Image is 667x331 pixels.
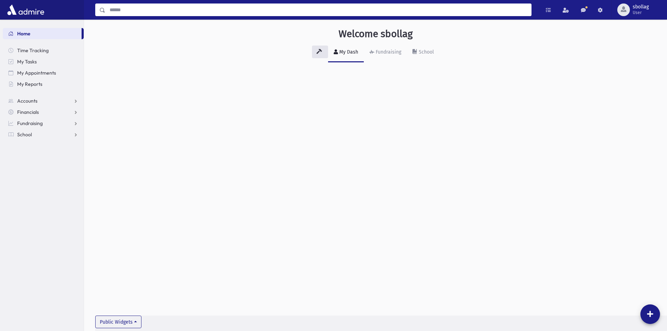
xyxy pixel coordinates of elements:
span: Fundraising [17,120,43,126]
div: School [417,49,434,55]
span: My Tasks [17,58,37,65]
span: Time Tracking [17,47,49,54]
a: My Appointments [3,67,84,78]
a: Accounts [3,95,84,106]
a: School [407,43,439,62]
a: Time Tracking [3,45,84,56]
span: sbollag [633,4,649,10]
div: My Dash [338,49,358,55]
a: Fundraising [364,43,407,62]
a: My Dash [328,43,364,62]
a: My Tasks [3,56,84,67]
span: My Appointments [17,70,56,76]
input: Search [105,4,531,16]
button: Public Widgets [95,316,141,328]
span: Financials [17,109,39,115]
a: Fundraising [3,118,84,129]
h3: Welcome sbollag [339,28,413,40]
span: Accounts [17,98,37,104]
a: School [3,129,84,140]
a: Financials [3,106,84,118]
span: School [17,131,32,138]
span: Home [17,30,30,37]
a: Home [3,28,82,39]
span: User [633,10,649,15]
img: AdmirePro [6,3,46,17]
span: My Reports [17,81,42,87]
a: My Reports [3,78,84,90]
div: Fundraising [374,49,401,55]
